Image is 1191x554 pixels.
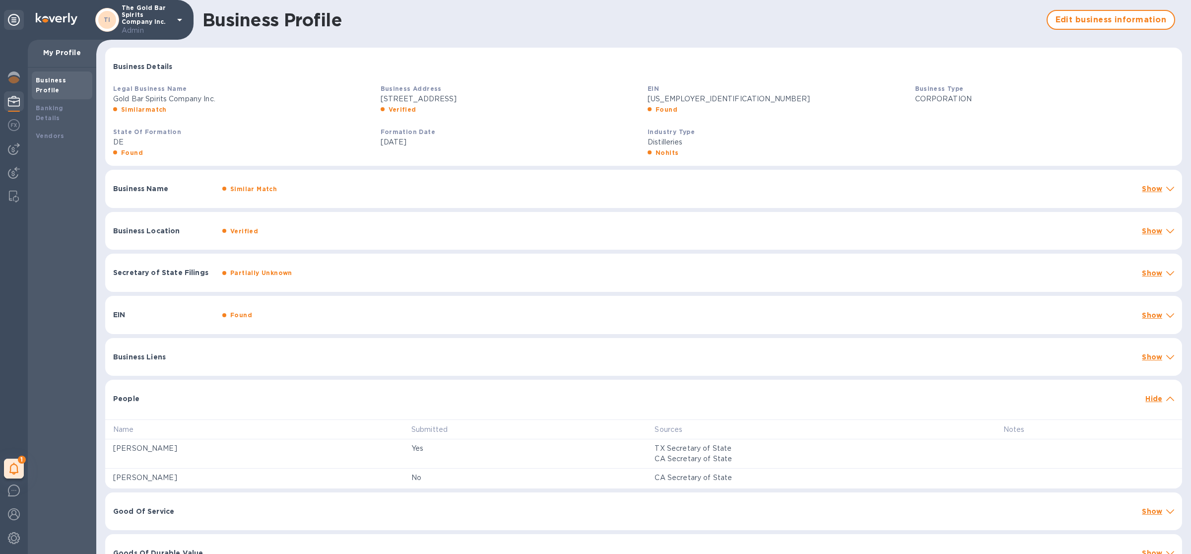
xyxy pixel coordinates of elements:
[381,128,436,136] b: Formation Date
[113,128,181,136] b: State Of Formation
[230,311,252,319] b: Found
[121,106,167,113] b: Similarmatch
[411,424,461,435] span: Submitted
[113,85,187,92] b: Legal Business Name
[655,454,987,464] p: CA Secretary of State
[105,380,1182,412] div: PeopleHide
[655,424,695,435] span: Sources
[122,4,171,36] p: The Gold Bar Spirits Company Inc.
[656,106,677,113] b: Found
[36,13,77,25] img: Logo
[381,137,640,147] p: [DATE]
[104,16,111,23] b: TI
[4,10,24,30] div: Unpin categories
[655,473,987,483] p: CA Secretary of State
[113,94,373,104] p: Gold Bar Spirits Company Inc.
[113,424,134,435] p: Name
[389,106,416,113] b: Verified
[655,443,987,454] p: TX Secretary of State
[113,137,373,147] p: DE
[1056,14,1166,26] span: Edit business information
[113,226,214,236] p: Business Location
[122,25,171,36] p: Admin
[648,137,907,147] p: Distilleries
[105,254,1182,292] div: Secretary of State FilingsPartially UnknownShow
[105,492,1182,530] div: Good Of ServiceShow
[36,132,65,139] b: Vendors
[1145,394,1162,404] p: Hide
[105,48,1182,79] div: Business Details
[121,149,143,156] b: Found
[915,94,1175,104] p: CORPORATION
[113,310,214,320] p: EIN
[1003,424,1038,435] span: Notes
[1142,184,1162,194] p: Show
[648,94,907,104] p: [US_EMPLOYER_IDENTIFICATION_NUMBER]
[655,424,682,435] p: Sources
[230,227,258,235] b: Verified
[18,456,26,464] span: 1
[8,95,20,107] img: My Profile
[113,268,214,277] p: Secretary of State Filings
[230,269,292,277] b: Partially Unknown
[648,85,659,92] b: EIN
[411,473,639,483] p: No
[36,104,64,122] b: Banking Details
[381,85,442,92] b: Business Address
[656,149,678,156] b: Nohits
[1142,310,1162,320] p: Show
[113,352,214,362] p: Business Liens
[113,443,396,454] p: [PERSON_NAME]
[105,338,1182,376] div: Business LiensShow
[105,212,1182,250] div: Business LocationVerifiedShow
[1142,352,1162,362] p: Show
[36,76,66,94] b: Business Profile
[915,85,964,92] b: Business Type
[1047,10,1175,30] button: Edit business information
[113,506,214,516] p: Good Of Service
[411,443,639,454] p: Yes
[105,296,1182,334] div: EINFoundShow
[113,394,214,404] p: People
[1142,226,1162,236] p: Show
[202,9,1031,30] h1: Business Profile
[113,184,214,194] p: Business Name
[1003,424,1025,435] p: Notes
[113,473,396,483] p: [PERSON_NAME]
[36,48,88,58] p: My Profile
[381,94,640,104] p: [STREET_ADDRESS]
[1142,268,1162,278] p: Show
[648,128,695,136] b: Industry Type
[8,119,20,131] img: Foreign exchange
[1142,506,1162,516] p: Show
[113,62,214,71] p: Business Details
[411,424,448,435] p: Submitted
[113,424,147,435] span: Name
[230,185,277,193] b: Similar Match
[105,170,1182,208] div: Business NameSimilar MatchShow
